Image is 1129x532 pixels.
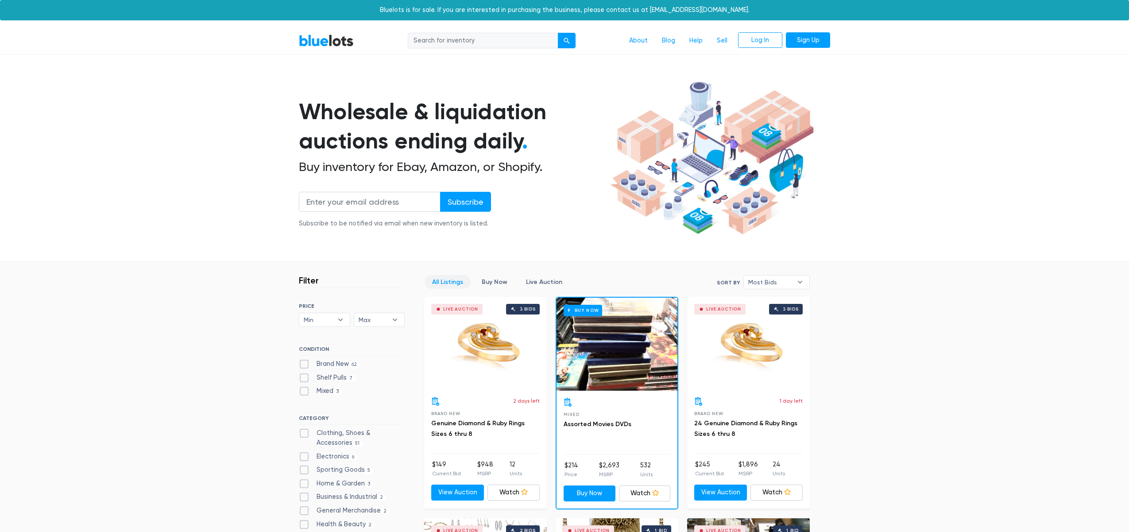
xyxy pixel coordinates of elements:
[522,128,528,154] span: .
[424,297,547,390] a: Live Auction 3 bids
[347,375,356,382] span: 7
[299,219,491,229] div: Subscribe to be notified via email when new inventory is listed.
[299,359,360,369] label: Brand New
[694,419,797,438] a: 24 Genuine Diamond & Ruby Rings Sizes 6 thru 8
[750,485,803,501] a: Watch
[510,460,522,478] li: 12
[513,397,540,405] p: 2 days left
[706,307,741,311] div: Live Auction
[607,78,817,239] img: hero-ee84e7d0318cb26816c560f6b4441b76977f77a177738b4e94f68c95b2b83dbb.png
[352,440,363,447] span: 51
[386,313,404,326] b: ▾
[510,470,522,478] p: Units
[682,32,710,49] a: Help
[432,470,461,478] p: Current Bid
[299,97,607,156] h1: Wholesale & liquidation auctions ending daily
[349,454,357,461] span: 6
[381,508,390,515] span: 2
[359,313,388,326] span: Max
[564,412,579,417] span: Mixed
[431,485,484,501] a: View Auction
[557,298,677,391] a: Buy Now
[694,411,723,416] span: Brand New
[331,313,350,326] b: ▾
[299,346,405,356] h6: CONDITION
[349,361,360,368] span: 62
[487,485,540,501] a: Watch
[365,481,373,488] span: 3
[738,460,758,478] li: $1,896
[710,32,735,49] a: Sell
[599,461,619,478] li: $2,693
[365,467,373,474] span: 5
[738,470,758,478] p: MSRP
[780,397,803,405] p: 1 day left
[619,485,671,501] a: Watch
[431,419,525,438] a: Genuine Diamond & Ruby Rings Sizes 6 thru 8
[299,192,441,212] input: Enter your email address
[518,275,570,289] a: Live Auction
[366,521,375,528] span: 2
[299,492,386,502] label: Business & Industrial
[440,192,491,212] input: Subscribe
[786,32,830,48] a: Sign Up
[564,305,602,316] h6: Buy Now
[474,275,515,289] a: Buy Now
[299,159,607,175] h2: Buy inventory for Ebay, Amazon, or Shopify.
[564,461,578,478] li: $214
[655,32,682,49] a: Blog
[640,470,653,478] p: Units
[477,470,493,478] p: MSRP
[773,470,785,478] p: Units
[695,460,724,478] li: $245
[299,506,390,516] label: General Merchandise
[299,373,356,383] label: Shelf Pulls
[299,452,357,462] label: Electronics
[687,297,810,390] a: Live Auction 3 bids
[477,460,493,478] li: $948
[694,485,747,501] a: View Auction
[773,460,785,478] li: 24
[408,33,558,49] input: Search for inventory
[299,415,405,425] h6: CATEGORY
[520,307,536,311] div: 3 bids
[304,313,333,326] span: Min
[564,470,578,478] p: Price
[791,276,809,289] b: ▾
[599,470,619,478] p: MSRP
[299,428,405,447] label: Clothing, Shoes & Accessories
[622,32,655,49] a: About
[425,275,471,289] a: All Listings
[299,520,375,529] label: Health & Beauty
[299,386,342,396] label: Mixed
[738,32,782,48] a: Log In
[299,479,373,489] label: Home & Garden
[783,307,799,311] div: 3 bids
[299,465,373,475] label: Sporting Goods
[299,275,319,286] h3: Filter
[717,279,740,287] label: Sort By
[333,388,342,396] span: 3
[640,461,653,478] li: 532
[299,34,354,47] a: BlueLots
[748,276,793,289] span: Most Bids
[377,494,386,501] span: 2
[564,420,631,428] a: Assorted Movies DVDs
[564,485,615,501] a: Buy Now
[443,307,478,311] div: Live Auction
[695,470,724,478] p: Current Bid
[299,303,405,309] h6: PRICE
[432,460,461,478] li: $149
[431,411,460,416] span: Brand New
